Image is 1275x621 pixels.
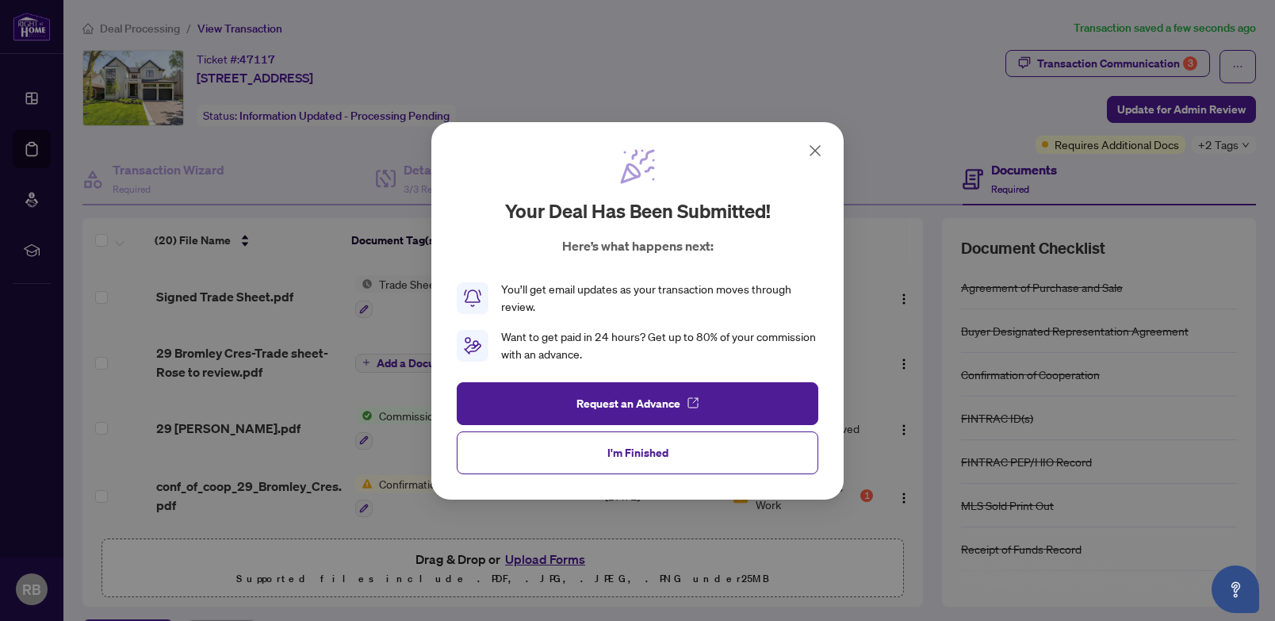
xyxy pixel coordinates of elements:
div: Want to get paid in 24 hours? Get up to 80% of your commission with an advance. [501,328,818,363]
button: Open asap [1212,565,1259,613]
span: Request an Advance [576,390,680,416]
h2: Your deal has been submitted! [505,198,771,224]
button: Request an Advance [457,381,818,424]
div: You’ll get email updates as your transaction moves through review. [501,281,818,316]
button: I'm Finished [457,431,818,473]
p: Here’s what happens next: [562,236,714,255]
span: I'm Finished [607,439,668,465]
